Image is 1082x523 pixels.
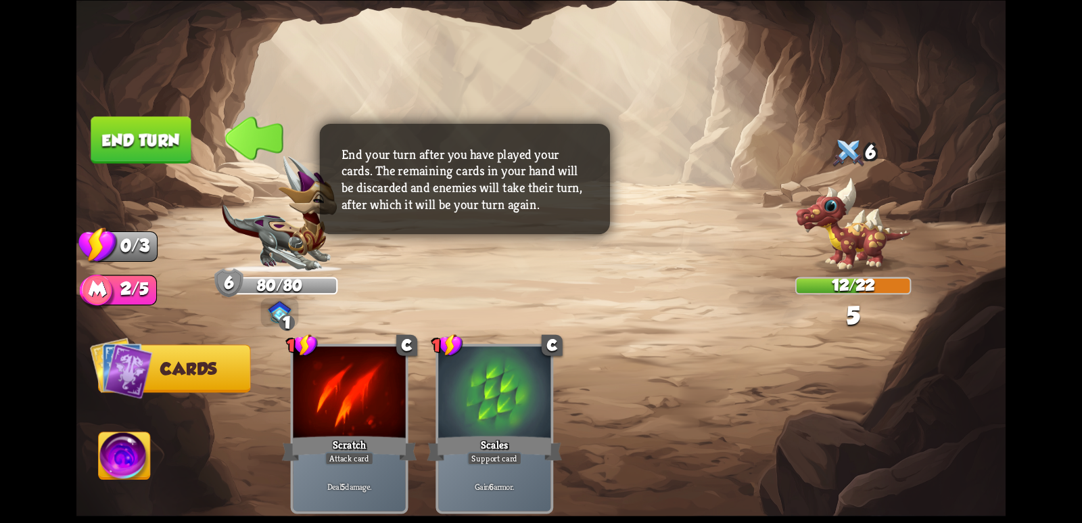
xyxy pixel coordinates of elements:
div: 5 [847,302,860,330]
img: Mana_Points.png [79,274,115,311]
div: C [396,334,417,355]
div: Support card [467,451,522,465]
img: Chevalier_Dragon.png [222,156,338,273]
div: 0/3 [98,231,158,261]
div: 12/22 [797,278,910,292]
span: Cards [160,359,216,378]
p: End your turn after you have played your cards. The remaining cards in your hand will be discarde... [342,145,588,212]
div: Armor [214,268,243,297]
button: Cards [98,344,250,392]
div: 6 [795,135,912,173]
div: 1 [279,315,295,331]
div: C [542,334,563,355]
b: 6 [489,481,493,492]
button: End turn [91,116,191,164]
div: Scratch [282,433,417,463]
img: ChevalierSigil.png [268,301,291,323]
div: 80/80 [223,278,336,292]
p: Deal damage. [296,481,403,492]
div: Attack card [325,451,373,465]
div: Scales [427,433,562,463]
img: Stamina_Icon.png [78,226,118,264]
b: 5 [341,481,345,492]
div: 2/5 [98,275,157,305]
div: 1 [432,333,463,357]
img: Cards_Icon.png [90,336,153,399]
p: Gain armor. [441,481,548,492]
img: Ability_Icon.png [99,432,150,484]
div: 1 [287,333,318,357]
img: Spikey_Dragon.png [795,177,912,273]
